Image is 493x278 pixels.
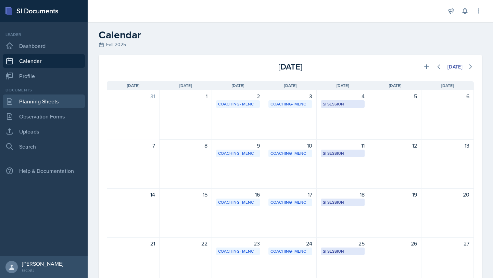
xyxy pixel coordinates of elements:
div: SI Session [323,248,363,254]
div: [DATE] [447,64,463,69]
div: [DATE] [229,61,351,73]
div: [PERSON_NAME] [22,260,63,267]
div: 21 [111,239,155,248]
span: [DATE] [389,83,401,89]
div: Coaching- MENC [218,199,258,205]
a: Calendar [3,54,85,68]
div: SI Session [323,101,363,107]
div: 5 [373,92,417,100]
div: SI Session [323,199,363,205]
div: 1 [164,92,207,100]
div: Leader [3,31,85,38]
span: [DATE] [232,83,244,89]
div: Coaching- MENC [218,150,258,156]
div: 10 [268,141,312,150]
button: [DATE] [443,61,467,73]
div: 8 [164,141,207,150]
div: Documents [3,87,85,93]
div: 9 [216,141,260,150]
div: 11 [321,141,365,150]
div: 12 [373,141,417,150]
a: Search [3,140,85,153]
div: SI Session [323,150,363,156]
div: Help & Documentation [3,164,85,178]
div: 24 [268,239,312,248]
a: Dashboard [3,39,85,53]
div: 25 [321,239,365,248]
div: 20 [426,190,469,199]
div: 15 [164,190,207,199]
div: Fall 2025 [99,41,482,48]
div: Coaching- MENC [218,101,258,107]
div: 27 [426,239,469,248]
a: Planning Sheets [3,94,85,108]
div: 22 [164,239,207,248]
span: [DATE] [179,83,192,89]
div: 26 [373,239,417,248]
div: 13 [426,141,469,150]
span: [DATE] [441,83,454,89]
a: Profile [3,69,85,83]
span: [DATE] [127,83,139,89]
div: 18 [321,190,365,199]
h2: Calendar [99,29,482,41]
div: Coaching- MENC [218,248,258,254]
div: 14 [111,190,155,199]
div: 16 [216,190,260,199]
div: 19 [373,190,417,199]
div: Coaching- MENC [270,150,310,156]
span: [DATE] [284,83,296,89]
div: 17 [268,190,312,199]
span: [DATE] [337,83,349,89]
div: 23 [216,239,260,248]
a: Uploads [3,125,85,138]
div: 2 [216,92,260,100]
div: Coaching- MENC [270,199,310,205]
div: Coaching- MENC [270,101,310,107]
a: Observation Forms [3,110,85,123]
div: 31 [111,92,155,100]
div: 6 [426,92,469,100]
div: Coaching- MENC [270,248,310,254]
div: GCSU [22,267,63,274]
div: 3 [268,92,312,100]
div: 4 [321,92,365,100]
div: 7 [111,141,155,150]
